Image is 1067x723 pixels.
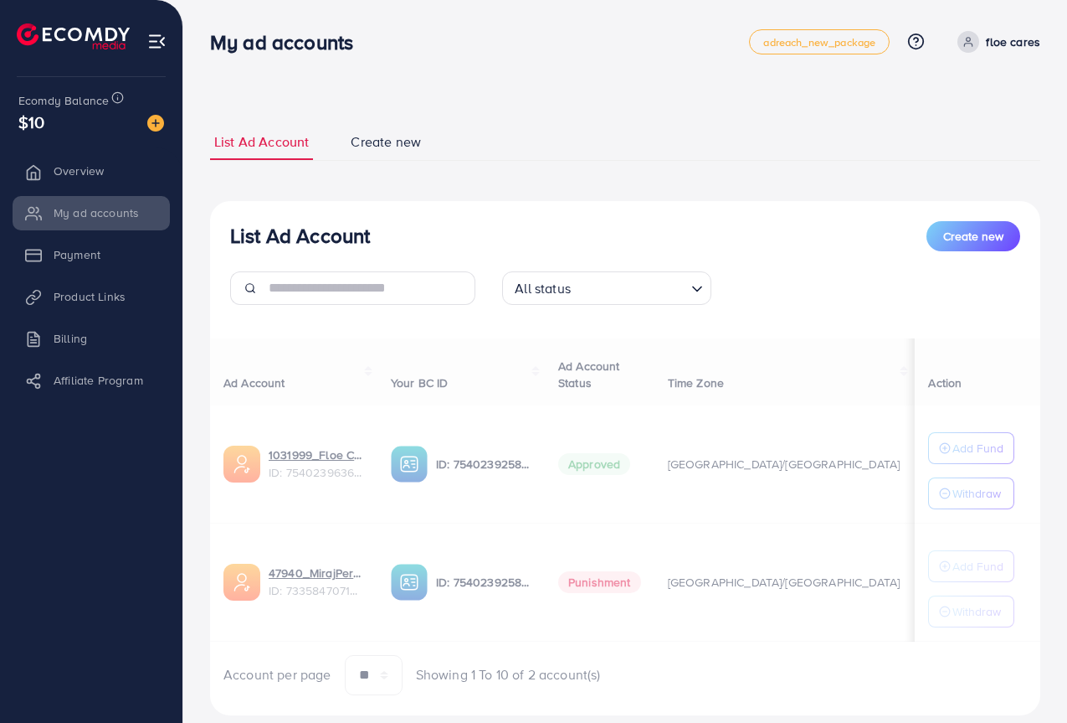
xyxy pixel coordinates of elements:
[18,92,109,109] span: Ecomdy Balance
[511,276,574,301] span: All status
[576,273,685,301] input: Search for option
[147,115,164,132] img: image
[351,132,421,152] span: Create new
[18,110,44,134] span: $10
[986,32,1040,52] p: floe cares
[926,221,1020,251] button: Create new
[17,23,130,49] img: logo
[230,224,370,248] h3: List Ad Account
[951,31,1040,53] a: floe cares
[763,37,875,48] span: adreach_new_package
[749,29,890,54] a: adreach_new_package
[943,228,1003,245] span: Create new
[147,32,167,51] img: menu
[214,132,309,152] span: List Ad Account
[210,30,367,54] h3: My ad accounts
[502,271,711,305] div: Search for option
